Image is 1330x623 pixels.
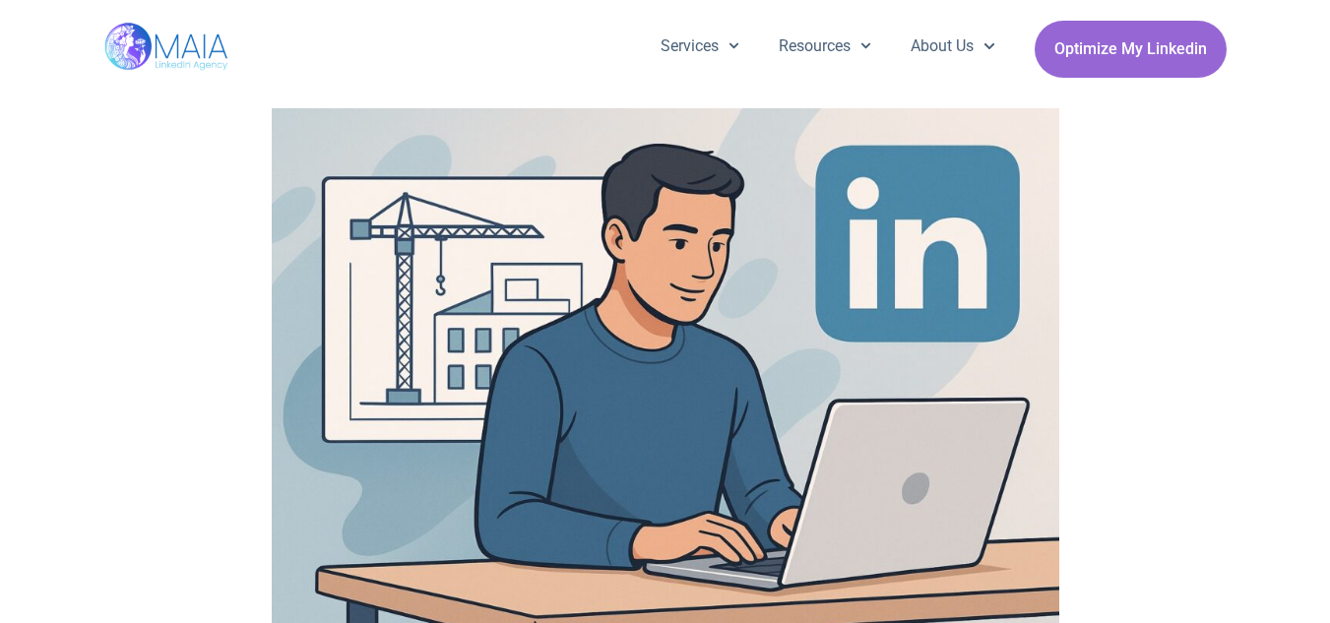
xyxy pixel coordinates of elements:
a: About Us [891,21,1014,72]
a: Optimize My Linkedin [1035,21,1227,78]
nav: Menu [641,21,1015,72]
span: Optimize My Linkedin [1054,31,1207,68]
a: Resources [759,21,891,72]
a: Services [641,21,759,72]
